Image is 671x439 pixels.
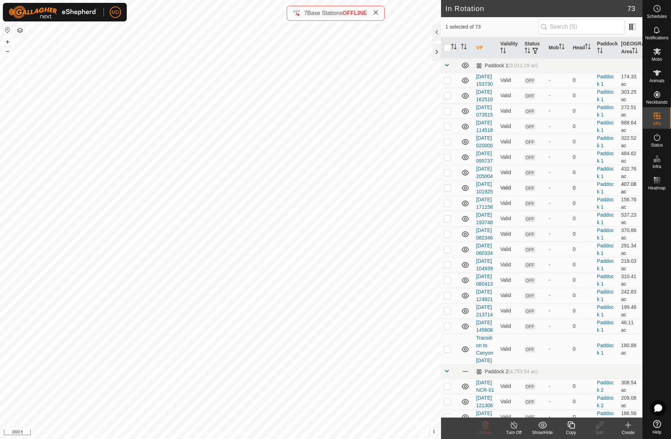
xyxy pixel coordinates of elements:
span: (4,753.54 ac) [508,369,538,374]
a: Privacy Policy [192,430,219,436]
span: OFF [525,262,535,268]
a: [DATE] 145808 [476,320,493,333]
span: OFFLINE [342,10,367,16]
a: [DATE] 153730 [476,74,493,87]
div: - [549,169,567,176]
p-sorticon: Activate to sort [461,45,467,50]
td: 199.46 ac [618,303,642,319]
span: OFF [525,231,535,237]
a: [DATE] 114518 [476,120,493,133]
span: Heatmap [648,186,666,190]
span: OFF [525,414,535,420]
td: 537.23 ac [618,211,642,226]
a: Paddock 1 [597,151,614,164]
span: Animals [649,79,665,83]
span: 7 [304,10,307,16]
td: 0 [570,165,594,180]
span: OFF [525,108,535,114]
a: [DATE] NCR-01 [476,380,494,393]
td: 0 [570,149,594,165]
span: MD [111,9,119,16]
a: Paddock 1 [597,304,614,317]
td: 0 [570,288,594,303]
a: [DATE] 020000 [476,135,493,148]
td: 0 [570,226,594,242]
td: Valid [497,211,522,226]
td: 370.86 ac [618,226,642,242]
td: 0 [570,272,594,288]
td: 0 [570,180,594,196]
span: OFF [525,277,535,283]
a: Paddock 1 [597,342,614,356]
td: 272.51 ac [618,103,642,119]
span: Delete [479,430,492,435]
td: 0 [570,379,594,394]
td: 0 [570,103,594,119]
p-sorticon: Activate to sort [597,49,603,54]
a: [DATE] 104939 [476,258,493,271]
span: 1 selected of 73 [445,23,538,31]
td: Valid [497,288,522,303]
td: 0 [570,394,594,409]
td: Valid [497,134,522,149]
div: Paddock 2 [476,369,538,375]
td: 0 [570,196,594,211]
td: Valid [497,409,522,425]
a: [DATE] 101925 [476,181,493,194]
td: 484.62 ac [618,149,642,165]
a: [DATE] 121306 [476,395,493,408]
th: Head [570,37,594,59]
a: Paddock 2 [597,410,614,424]
span: OFF [525,124,535,130]
a: [DATE] 082346 [476,227,493,241]
span: Base Stations [307,10,342,16]
button: i [430,428,438,436]
p-sorticon: Activate to sort [525,49,530,54]
span: OFF [525,216,535,222]
p-sorticon: Activate to sort [451,45,457,50]
td: Valid [497,180,522,196]
span: Infra [652,164,661,169]
td: Valid [497,149,522,165]
td: 156.76 ac [618,196,642,211]
div: - [549,184,567,192]
div: - [549,77,567,84]
td: 0 [570,242,594,257]
div: - [549,92,567,99]
span: i [433,429,435,435]
div: Turn Off [500,429,528,436]
span: (9,011.29 ac) [508,63,538,68]
td: 180.88 ac [618,334,642,364]
td: 0 [570,73,594,88]
span: OFF [525,308,535,314]
a: Paddock 2 [597,395,614,408]
a: [DATE] 053319 [476,410,493,424]
span: VPs [653,122,661,126]
h2: In Rotation [445,4,627,13]
td: Valid [497,88,522,103]
th: VP [473,37,497,59]
a: Paddock 1 [597,258,614,271]
td: Valid [497,226,522,242]
td: Valid [497,257,522,272]
a: Paddock 1 [597,120,614,133]
td: Valid [497,103,522,119]
a: Paddock 1 [597,320,614,333]
td: 174.33 ac [618,73,642,88]
td: 888.64 ac [618,119,642,134]
span: OFF [525,201,535,207]
span: Help [652,430,661,434]
a: Paddock 1 [597,289,614,302]
td: 322.52 ac [618,134,642,149]
span: OFF [525,293,535,299]
div: Copy [557,429,585,436]
span: OFF [525,78,535,84]
td: 0 [570,319,594,334]
td: 46.11 ac [618,319,642,334]
span: Status [651,143,663,147]
p-sorticon: Activate to sort [500,49,506,54]
a: [DATE] 171158 [476,197,493,210]
div: - [549,138,567,145]
div: - [549,261,567,268]
div: - [549,383,567,390]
